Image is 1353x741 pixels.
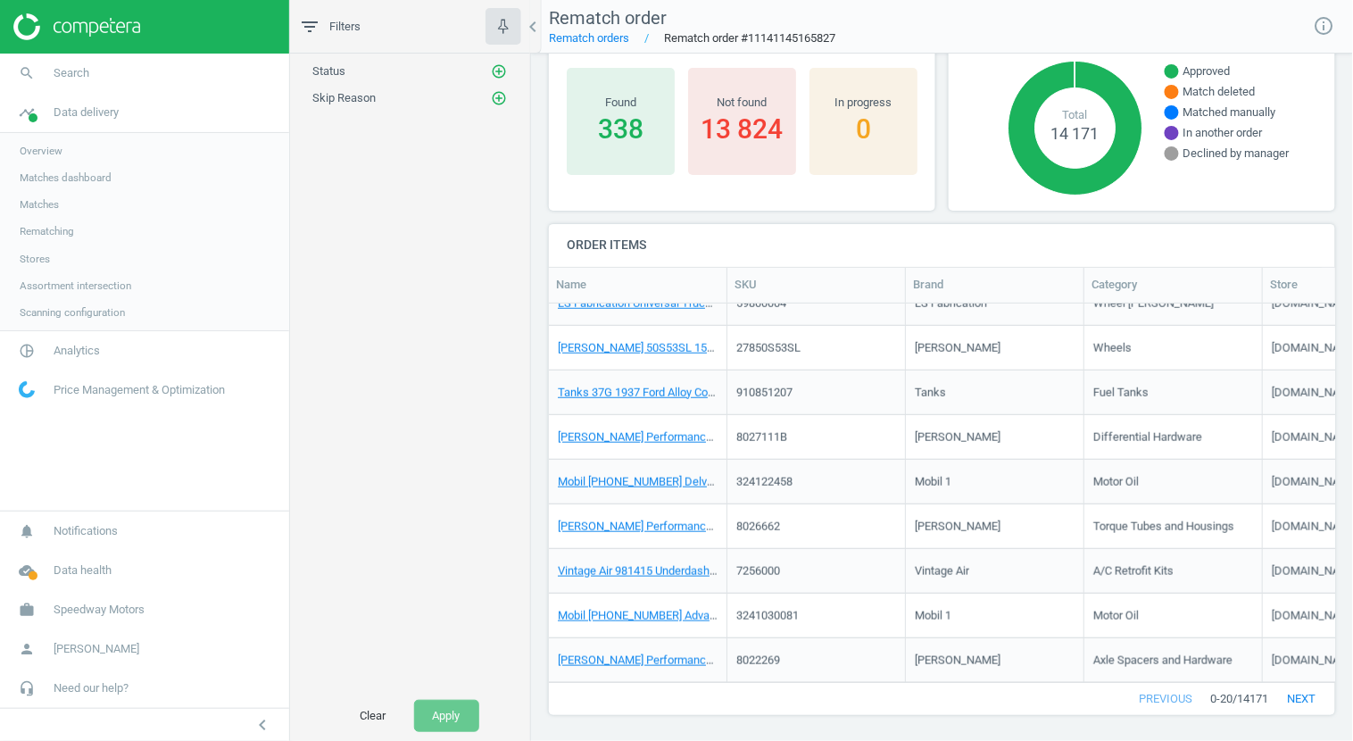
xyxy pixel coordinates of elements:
[913,277,1076,293] div: Brand
[1183,146,1290,162] span: Declined by manager
[736,429,787,445] div: 8027111B
[915,518,1000,534] div: [PERSON_NAME]
[54,343,100,359] span: Analytics
[818,111,909,147] div: 0
[1183,63,1231,79] span: Approved
[1120,683,1211,715] button: previous
[54,680,129,696] span: Need our help?
[54,104,119,121] span: Data delivery
[10,334,44,368] i: pie_chart_outlined
[312,64,345,78] span: Status
[54,382,225,398] span: Price Management & Optimization
[342,700,405,732] button: Clear
[915,429,1000,445] div: [PERSON_NAME]
[736,384,793,400] div: 910851207
[414,700,479,732] button: Apply
[558,519,911,532] a: [PERSON_NAME] Performance 6661-02HT Torque Tube, Teflon Coated
[1035,123,1116,146] div: 14 171
[490,62,508,80] button: add_circle_outline
[13,13,140,40] img: ajHJNr6hYgQAAAAASUVORK5CYII=
[20,252,50,266] span: Stores
[1314,15,1335,38] a: info_outline
[558,608,892,621] a: Mobil [PHONE_NUMBER] Advanced Full Synthetic Motor Oil, 5W-20
[736,652,780,668] div: 8022269
[1211,691,1233,707] span: 0 - 20
[556,277,719,293] div: Name
[549,7,667,29] span: Rematch order
[19,381,35,398] img: wGWNvw8QSZomAAAAABJRU5ErkJggg==
[736,562,780,579] div: 7256000
[54,65,89,81] span: Search
[558,429,934,443] a: [PERSON_NAME] Performance 7111B 3/8 Inch NPT Socket Head Pipe Plug
[54,562,112,579] span: Data health
[10,593,44,627] i: work
[697,95,787,111] div: Not found
[736,518,780,534] div: 8026662
[1093,429,1202,445] div: Differential Hardware
[20,224,74,238] span: Rematching
[735,277,898,293] div: SKU
[20,305,125,320] span: Scanning configuration
[549,304,1336,683] div: grid
[1093,607,1139,623] div: Motor Oil
[915,295,987,311] div: LS Fabrication
[736,295,786,311] div: 59800004
[1035,107,1116,123] div: Total
[1093,562,1174,579] div: A/C Retrofit Kits
[629,30,835,46] span: Rematch order #11141145165827
[1092,277,1255,293] div: Category
[1269,683,1335,715] button: next
[1093,384,1149,400] div: Fuel Tanks
[491,90,507,106] i: add_circle_outline
[1093,652,1233,668] div: Axle Spacers and Hardware
[1314,15,1335,37] i: info_outline
[549,224,1335,266] h4: Order items
[20,279,131,293] span: Assortment intersection
[10,632,44,666] i: person
[1183,104,1276,121] span: Matched manually
[1183,84,1256,100] span: Match deleted
[491,63,507,79] i: add_circle_outline
[10,56,44,90] i: search
[576,95,666,111] div: Found
[558,340,929,354] a: [PERSON_NAME] 50S53SL 15X10 D-Hole Lite 5x5 3 In BS Beadlock Wheel
[736,607,799,623] div: 3241030081
[522,16,544,37] i: chevron_left
[10,514,44,548] i: notifications
[915,339,1000,355] div: [PERSON_NAME]
[736,339,801,355] div: 27850S53SL
[558,653,876,666] a: [PERSON_NAME] Performance 2269 Axle Saver For Splined End
[10,96,44,129] i: timeline
[10,554,44,587] i: cloud_done
[252,714,273,736] i: chevron_left
[20,144,62,158] span: Overview
[736,473,793,489] div: 324122458
[329,19,361,35] span: Filters
[20,171,112,185] span: Matches dashboard
[549,31,629,45] a: Rematch orders
[312,91,376,104] span: Skip Reason
[240,713,285,737] button: chevron_left
[558,474,944,487] a: Mobil [PHONE_NUMBER] Delvac Extreme FE Motor Oil, 10W-30, 1 Gal, Case/4
[20,197,59,212] span: Matches
[1233,691,1269,707] span: / 14171
[558,385,863,398] a: Tanks 37G 1937 Ford Alloy Coated Steel Fuel Tank, 16 Gallon
[1183,125,1263,141] span: In another order
[54,602,145,618] span: Speedway Motors
[915,473,951,489] div: Mobil 1
[576,111,666,147] div: 338
[558,296,900,309] a: LS Fabrication Universal Truck Bed Wheel Tubs, Steel, 3Wx29Lx11H
[915,652,1000,668] div: [PERSON_NAME]
[1093,473,1139,489] div: Motor Oil
[915,384,946,400] div: Tanks
[1093,295,1214,311] div: Wheel [PERSON_NAME]
[1093,339,1132,355] div: Wheels
[10,671,44,705] i: headset_mic
[299,16,320,37] i: filter_list
[818,95,909,111] div: In progress
[54,641,139,657] span: [PERSON_NAME]
[54,523,118,539] span: Notifications
[697,111,787,147] div: 13 824
[915,607,951,623] div: Mobil 1
[915,562,969,579] div: Vintage Air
